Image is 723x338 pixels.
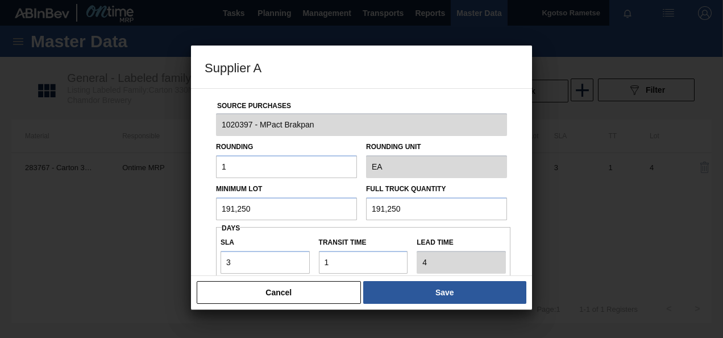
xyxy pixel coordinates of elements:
[319,234,408,251] label: Transit time
[191,46,532,89] h3: Supplier A
[216,185,262,193] label: Minimum Lot
[197,281,361,304] button: Cancel
[363,281,526,304] button: Save
[217,102,291,110] label: Source Purchases
[221,234,310,251] label: SLA
[222,224,240,232] span: Days
[366,139,507,155] label: Rounding Unit
[216,143,253,151] label: Rounding
[417,234,506,251] label: Lead time
[366,185,446,193] label: Full Truck Quantity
